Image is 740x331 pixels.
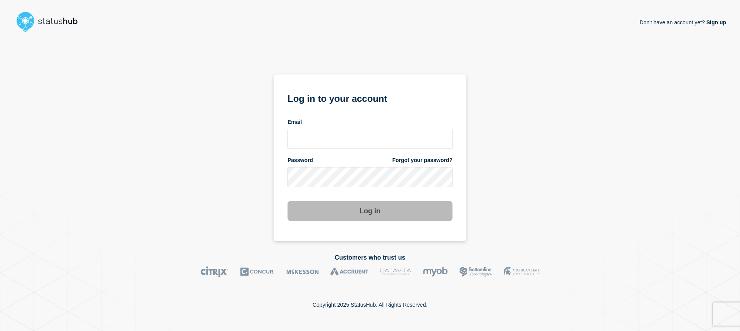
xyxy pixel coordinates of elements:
[380,266,411,277] img: DataVita logo
[240,266,275,277] img: Concur logo
[288,157,313,164] span: Password
[14,9,87,34] img: StatusHub logo
[288,167,452,187] input: password input
[459,266,492,277] img: Bottomline logo
[313,302,427,308] p: Copyright 2025 StatusHub. All Rights Reserved.
[288,129,452,149] input: email input
[330,266,368,277] img: Accruent logo
[288,91,452,105] h1: Log in to your account
[288,201,452,221] button: Log in
[705,19,726,25] a: Sign up
[288,118,302,126] span: Email
[392,157,452,164] a: Forgot your password?
[200,266,229,277] img: Citrix logo
[286,266,319,277] img: McKesson logo
[423,266,448,277] img: myob logo
[639,13,726,32] p: Don't have an account yet?
[504,266,540,277] img: MSU logo
[14,254,726,261] h2: Customers who trust us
